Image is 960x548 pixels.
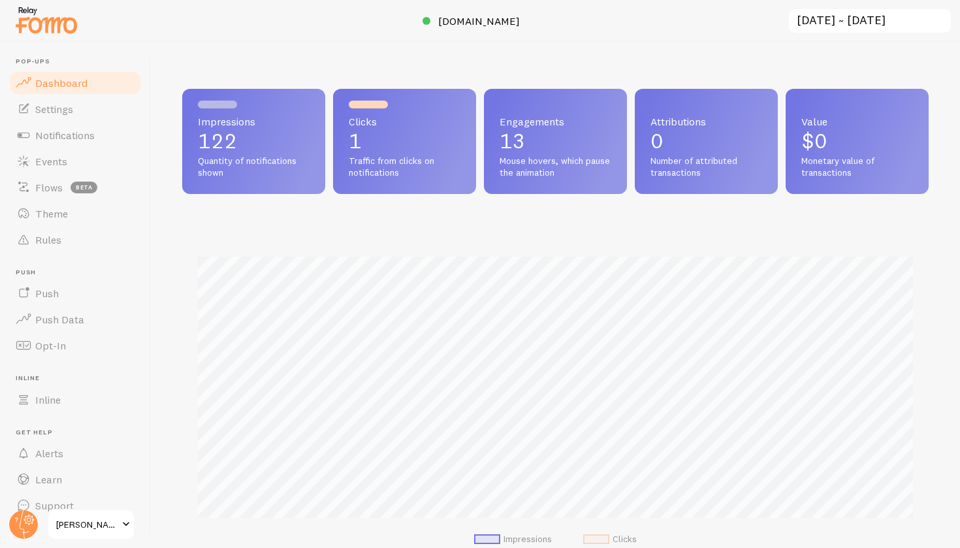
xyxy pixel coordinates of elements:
span: beta [71,182,97,193]
span: Push Data [35,313,84,326]
span: Value [801,116,913,127]
span: Push [16,268,142,277]
span: Impressions [198,116,310,127]
a: Rules [8,227,142,253]
span: Alerts [35,447,63,460]
p: 0 [650,131,762,152]
span: Number of attributed transactions [650,155,762,178]
a: Inline [8,387,142,413]
span: Flows [35,181,63,194]
a: Flows beta [8,174,142,201]
span: Attributions [650,116,762,127]
span: Opt-In [35,339,66,352]
span: Clicks [349,116,460,127]
span: $0 [801,128,827,153]
li: Impressions [474,534,552,545]
span: [PERSON_NAME] | Libros | Velas | Difusores [56,517,118,532]
span: Pop-ups [16,57,142,66]
a: Notifications [8,122,142,148]
a: [PERSON_NAME] | Libros | Velas | Difusores [47,509,135,540]
a: Learn [8,466,142,492]
span: Traffic from clicks on notifications [349,155,460,178]
p: 1 [349,131,460,152]
span: Rules [35,233,61,246]
img: fomo-relay-logo-orange.svg [14,3,79,37]
a: Support [8,492,142,519]
a: Dashboard [8,70,142,96]
a: Settings [8,96,142,122]
p: 122 [198,131,310,152]
span: Engagements [500,116,611,127]
span: Learn [35,473,62,486]
span: Notifications [35,129,95,142]
span: Monetary value of transactions [801,155,913,178]
span: Inline [35,393,61,406]
span: Theme [35,207,68,220]
span: Events [35,155,67,168]
a: Push [8,280,142,306]
a: Opt-In [8,332,142,359]
span: Settings [35,103,73,116]
span: Get Help [16,428,142,437]
span: Mouse hovers, which pause the animation [500,155,611,178]
span: Quantity of notifications shown [198,155,310,178]
span: Support [35,499,74,512]
span: Push [35,287,59,300]
a: Theme [8,201,142,227]
li: Clicks [583,534,637,545]
span: Dashboard [35,76,88,89]
a: Alerts [8,440,142,466]
a: Events [8,148,142,174]
span: Inline [16,374,142,383]
p: 13 [500,131,611,152]
a: Push Data [8,306,142,332]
